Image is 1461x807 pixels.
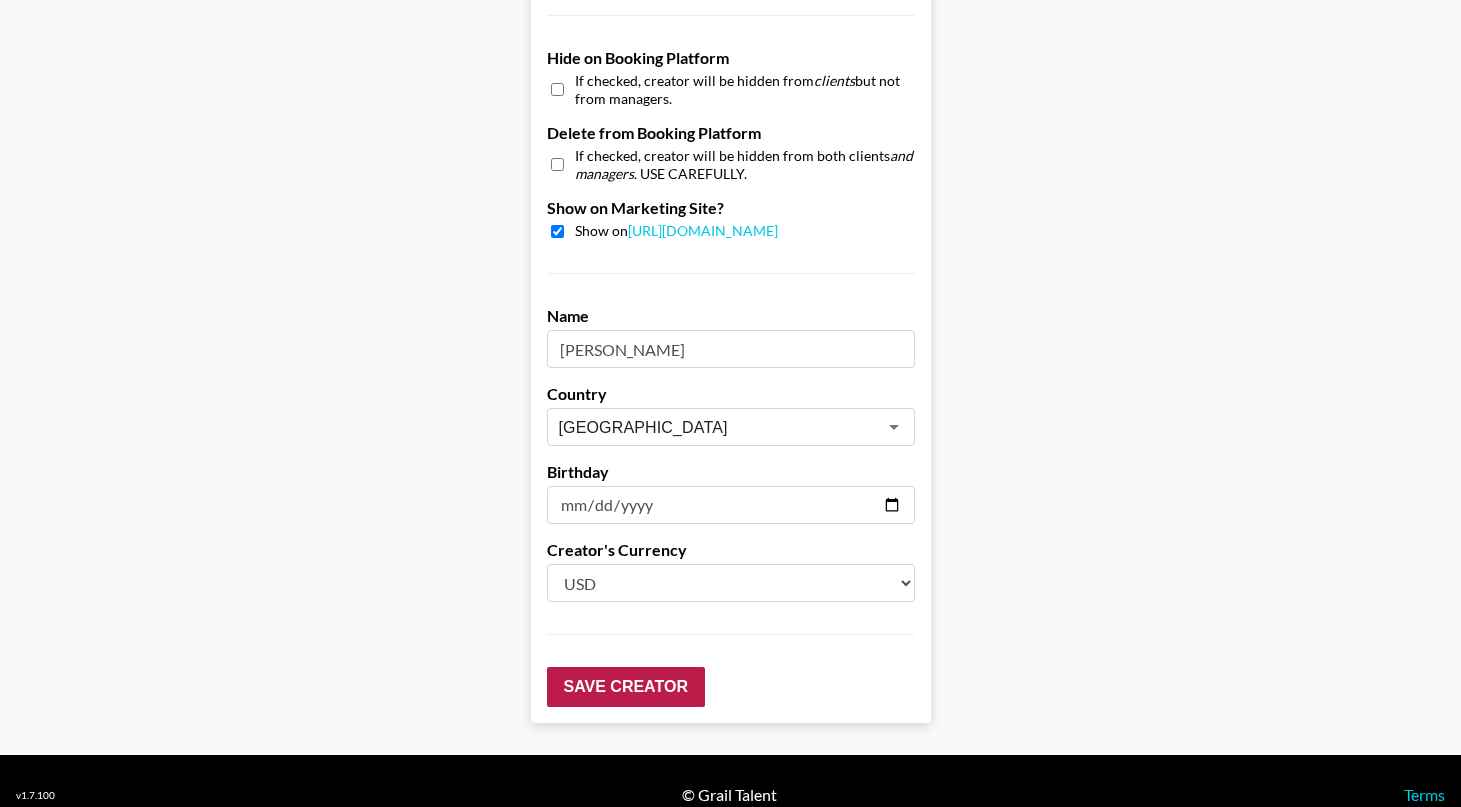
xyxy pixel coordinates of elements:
button: Open [880,413,908,441]
em: clients [814,72,855,89]
label: Hide on Booking Platform [547,48,915,68]
div: © Grail Talent [682,785,777,805]
a: Terms [1404,785,1445,804]
label: Delete from Booking Platform [547,123,915,143]
span: If checked, creator will be hidden from but not from managers. [575,72,915,107]
label: Name [547,306,915,326]
label: Birthday [547,462,915,482]
a: [URL][DOMAIN_NAME] [628,222,778,239]
label: Creator's Currency [547,540,915,560]
input: Save Creator [547,667,705,707]
label: Country [547,384,915,404]
span: Show on [575,222,778,241]
span: If checked, creator will be hidden from both clients . USE CAREFULLY. [575,147,915,182]
div: v 1.7.100 [16,789,55,802]
label: Show on Marketing Site? [547,198,915,218]
em: and managers [575,147,913,182]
